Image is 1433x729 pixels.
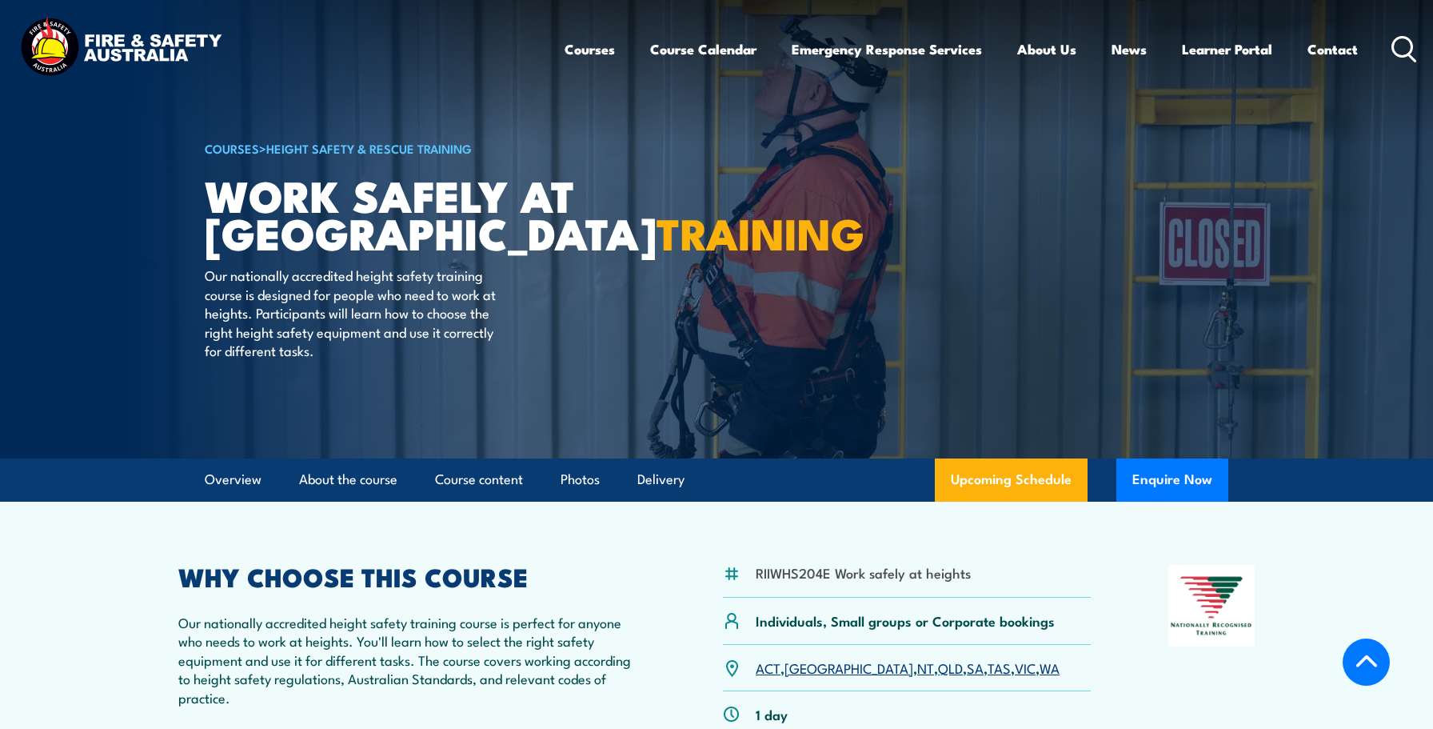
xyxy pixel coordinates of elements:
[1116,459,1228,502] button: Enquire Now
[917,658,934,677] a: NT
[650,28,756,70] a: Course Calendar
[756,658,780,677] a: ACT
[178,565,645,587] h2: WHY CHOOSE THIS COURSE
[565,28,615,70] a: Courses
[205,139,259,157] a: COURSES
[637,459,685,501] a: Delivery
[756,611,1055,630] p: Individuals, Small groups or Corporate bookings
[988,658,1011,677] a: TAS
[205,266,497,359] p: Our nationally accredited height safety training course is designed for people who need to work a...
[938,658,963,677] a: QLD
[1017,28,1076,70] a: About Us
[1307,28,1358,70] a: Contact
[967,658,984,677] a: SA
[299,459,397,501] a: About the course
[1168,565,1255,647] img: Nationally Recognised Training logo.
[435,459,523,501] a: Course content
[756,563,971,582] li: RIIWHS204E Work safely at heights
[756,659,1060,677] p: , , , , , , ,
[205,138,600,158] h6: >
[784,658,913,677] a: [GEOGRAPHIC_DATA]
[1015,658,1036,677] a: VIC
[657,198,864,265] strong: TRAINING
[756,705,788,723] p: 1 day
[1182,28,1272,70] a: Learner Portal
[1112,28,1147,70] a: News
[178,613,645,707] p: Our nationally accredited height safety training course is perfect for anyone who needs to work a...
[1040,658,1060,677] a: WA
[266,139,472,157] a: Height Safety & Rescue Training
[935,459,1088,502] a: Upcoming Schedule
[205,459,261,501] a: Overview
[561,459,600,501] a: Photos
[792,28,982,70] a: Emergency Response Services
[205,176,600,250] h1: Work Safely at [GEOGRAPHIC_DATA]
